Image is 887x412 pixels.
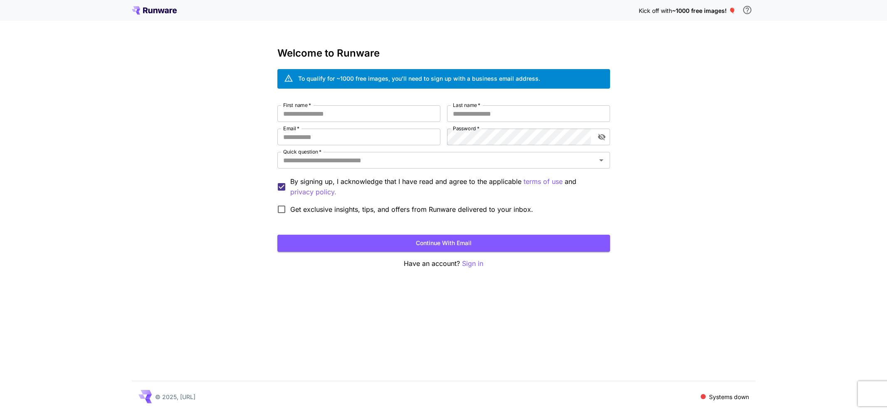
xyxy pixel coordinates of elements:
button: Sign in [462,258,483,269]
p: terms of use [524,176,563,187]
p: By signing up, I acknowledge that I have read and agree to the applicable and [290,176,603,197]
button: By signing up, I acknowledge that I have read and agree to the applicable and privacy policy. [524,176,563,187]
button: Open [595,154,607,166]
p: © 2025, [URL] [155,392,195,401]
label: Email [283,125,299,132]
span: Kick off with [639,7,672,14]
h3: Welcome to Runware [277,47,610,59]
p: privacy policy. [290,187,336,197]
span: ~1000 free images! 🎈 [672,7,736,14]
p: Have an account? [277,258,610,269]
label: Last name [453,102,480,109]
button: Continue with email [277,235,610,252]
button: By signing up, I acknowledge that I have read and agree to the applicable terms of use and [290,187,336,197]
p: Systems down [709,392,749,401]
label: Password [453,125,479,132]
label: First name [283,102,311,109]
button: toggle password visibility [594,129,609,144]
label: Quick question [283,148,321,155]
div: To qualify for ~1000 free images, you’ll need to sign up with a business email address. [298,74,540,83]
span: Get exclusive insights, tips, and offers from Runware delivered to your inbox. [290,204,533,214]
button: In order to qualify for free credit, you need to sign up with a business email address and click ... [739,2,756,18]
